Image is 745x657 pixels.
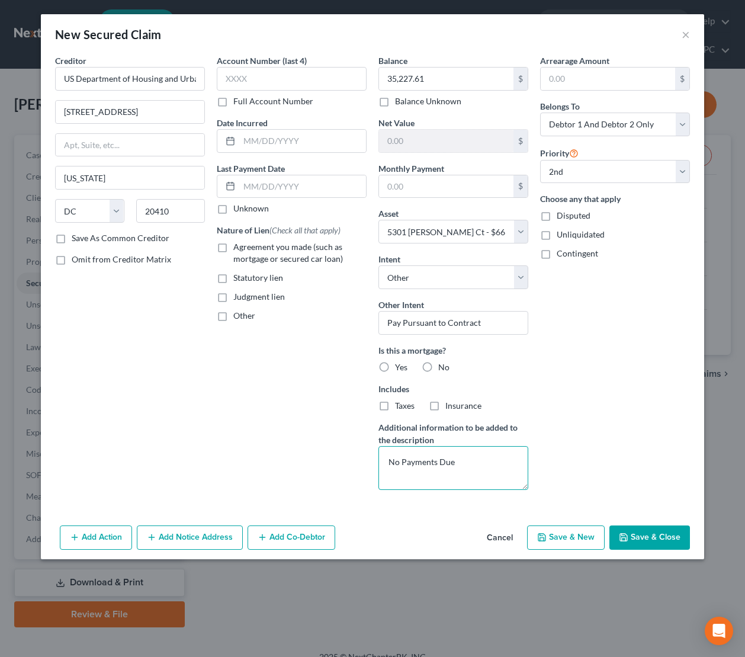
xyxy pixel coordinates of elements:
[540,146,579,160] label: Priority
[56,101,204,123] input: Enter address...
[56,166,204,189] input: Enter city...
[233,291,285,302] span: Judgment lien
[379,130,513,152] input: 0.00
[60,525,132,550] button: Add Action
[378,55,407,67] label: Balance
[72,254,171,264] span: Omit from Creditor Matrix
[55,67,205,91] input: Search creditor by name...
[541,68,675,90] input: 0.00
[557,210,590,220] span: Disputed
[217,162,285,175] label: Last Payment Date
[438,362,449,372] span: No
[540,193,690,205] label: Choose any that apply
[239,175,366,198] input: MM/DD/YYYY
[395,362,407,372] span: Yes
[55,26,162,43] div: New Secured Claim
[137,525,243,550] button: Add Notice Address
[527,525,605,550] button: Save & New
[378,253,400,265] label: Intent
[378,117,415,129] label: Net Value
[217,67,367,91] input: XXXX
[705,617,733,645] div: Open Intercom Messenger
[233,310,255,321] span: Other
[217,55,307,67] label: Account Number (last 4)
[513,130,528,152] div: $
[609,525,690,550] button: Save & Close
[233,242,343,264] span: Agreement you made (such as mortgage or secured car loan)
[445,400,481,411] span: Insurance
[378,421,528,446] label: Additional information to be added to the description
[379,68,513,90] input: 0.00
[513,175,528,198] div: $
[378,162,444,175] label: Monthly Payment
[378,209,399,219] span: Asset
[682,27,690,41] button: ×
[675,68,689,90] div: $
[233,95,313,107] label: Full Account Number
[540,55,609,67] label: Arrearage Amount
[269,225,341,235] span: (Check all that apply)
[540,101,580,111] span: Belongs To
[557,229,605,239] span: Unliquidated
[217,117,268,129] label: Date Incurred
[378,299,424,311] label: Other Intent
[379,175,513,198] input: 0.00
[72,232,169,244] label: Save As Common Creditor
[395,400,415,411] span: Taxes
[55,56,86,66] span: Creditor
[233,203,269,214] label: Unknown
[56,134,204,156] input: Apt, Suite, etc...
[248,525,335,550] button: Add Co-Debtor
[217,224,341,236] label: Nature of Lien
[378,311,528,335] input: Specify...
[395,95,461,107] label: Balance Unknown
[513,68,528,90] div: $
[239,130,366,152] input: MM/DD/YYYY
[378,383,528,395] label: Includes
[557,248,598,258] span: Contingent
[136,199,205,223] input: Enter zip...
[233,273,283,283] span: Statutory lien
[477,527,522,550] button: Cancel
[378,344,528,357] label: Is this a mortgage?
